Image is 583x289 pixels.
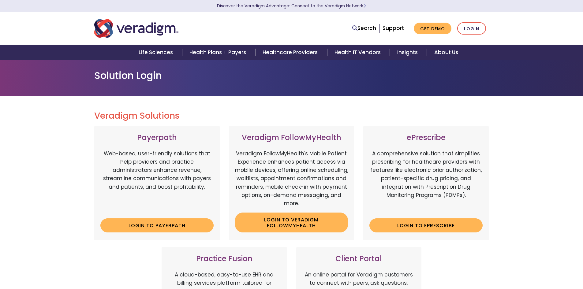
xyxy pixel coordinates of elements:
h1: Solution Login [94,70,489,81]
a: Search [352,24,376,32]
p: Web-based, user-friendly solutions that help providers and practice administrators enhance revenu... [100,150,214,214]
span: Learn More [363,3,366,9]
a: Login to Veradigm FollowMyHealth [235,213,348,232]
a: Discover the Veradigm Advantage: Connect to the Veradigm NetworkLearn More [217,3,366,9]
a: Login to ePrescribe [369,218,483,232]
a: Healthcare Providers [255,45,327,60]
a: About Us [427,45,465,60]
p: Veradigm FollowMyHealth's Mobile Patient Experience enhances patient access via mobile devices, o... [235,150,348,208]
h3: ePrescribe [369,133,483,142]
p: A comprehensive solution that simplifies prescribing for healthcare providers with features like ... [369,150,483,214]
a: Health Plans + Payers [182,45,255,60]
h3: Payerpath [100,133,214,142]
a: Login [457,22,486,35]
a: Support [383,24,404,32]
a: Life Sciences [131,45,182,60]
a: Insights [390,45,427,60]
h2: Veradigm Solutions [94,111,489,121]
a: Get Demo [414,23,451,35]
h3: Practice Fusion [168,254,281,263]
a: Login to Payerpath [100,218,214,232]
h3: Client Portal [302,254,416,263]
img: Veradigm logo [94,18,178,39]
a: Health IT Vendors [327,45,390,60]
h3: Veradigm FollowMyHealth [235,133,348,142]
